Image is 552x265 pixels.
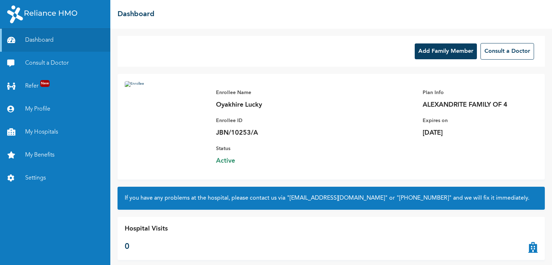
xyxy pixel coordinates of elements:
[423,88,523,97] p: Plan Info
[216,157,317,165] span: Active
[216,101,317,109] p: Oyakhire Lucky
[396,195,452,201] a: "[PHONE_NUMBER]"
[125,241,168,253] p: 0
[125,194,538,203] h2: If you have any problems at the hospital, please contact us via or and we will fix it immediately.
[118,9,155,20] h2: Dashboard
[480,43,534,60] button: Consult a Doctor
[287,195,388,201] a: "[EMAIL_ADDRESS][DOMAIN_NAME]"
[216,144,317,153] p: Status
[125,81,208,167] img: Enrollee
[40,80,50,87] span: New
[125,224,168,234] p: Hospital Visits
[216,88,317,97] p: Enrollee Name
[415,43,477,59] button: Add Family Member
[7,5,77,23] img: RelianceHMO's Logo
[423,129,523,137] p: [DATE]
[216,129,317,137] p: JBN/10253/A
[216,116,317,125] p: Enrollee ID
[423,116,523,125] p: Expires on
[423,101,523,109] p: ALEXANDRITE FAMILY OF 4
